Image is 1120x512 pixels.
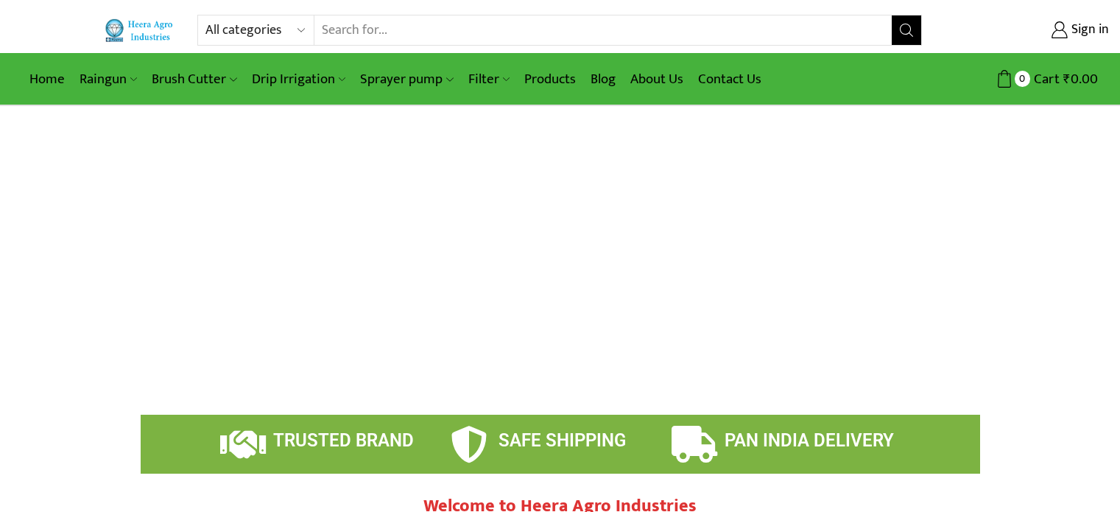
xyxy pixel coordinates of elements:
[1068,21,1109,40] span: Sign in
[517,62,583,97] a: Products
[244,62,353,97] a: Drip Irrigation
[937,66,1098,93] a: 0 Cart ₹0.00
[273,430,414,451] span: TRUSTED BRAND
[583,62,623,97] a: Blog
[944,17,1109,43] a: Sign in
[499,430,626,451] span: SAFE SHIPPING
[1030,69,1060,89] span: Cart
[1063,68,1098,91] bdi: 0.00
[314,15,892,45] input: Search for...
[892,15,921,45] button: Search button
[72,62,144,97] a: Raingun
[1063,68,1071,91] span: ₹
[461,62,517,97] a: Filter
[144,62,244,97] a: Brush Cutter
[1015,71,1030,86] span: 0
[725,430,894,451] span: PAN INDIA DELIVERY
[623,62,691,97] a: About Us
[22,62,72,97] a: Home
[691,62,769,97] a: Contact Us
[353,62,460,97] a: Sprayer pump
